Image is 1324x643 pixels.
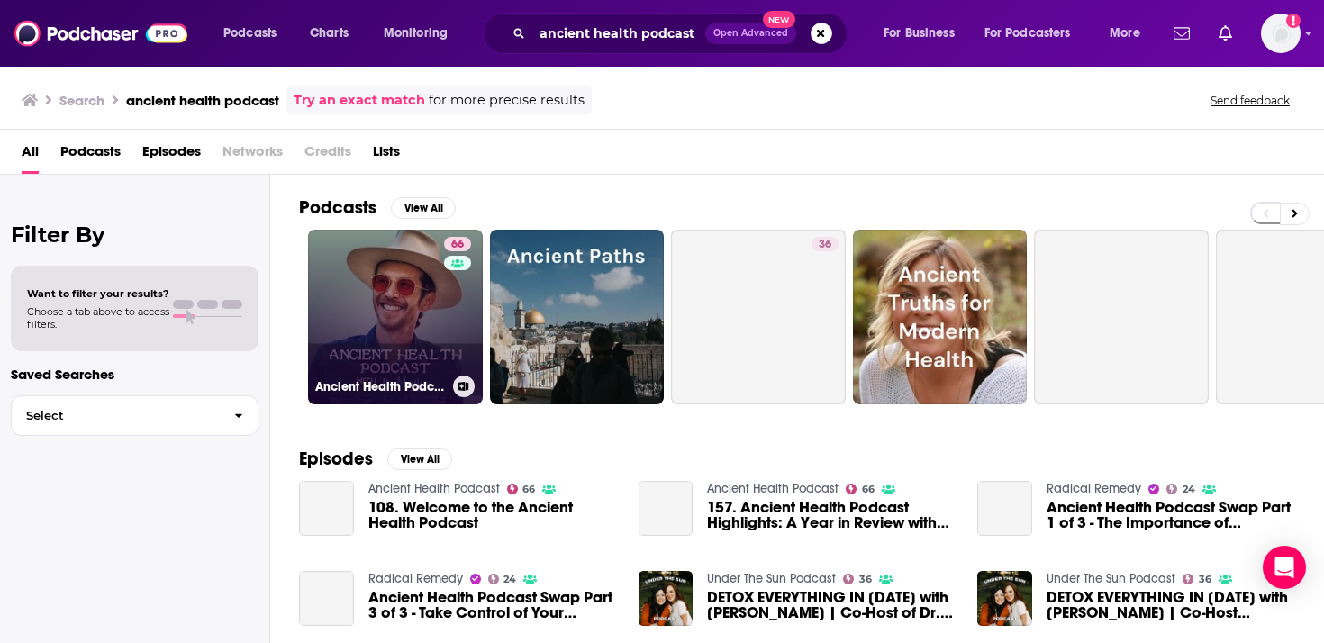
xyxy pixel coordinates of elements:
span: 36 [819,236,831,254]
a: Ancient Health Podcast Swap Part 1 of 3 - The Importance of Chinese Medicine in Women's Health [1047,500,1295,530]
h2: Podcasts [299,196,376,219]
a: Ancient Health Podcast Swap Part 3 of 3 - Take Control of Your Menstrual Cycle [299,571,354,626]
img: DETOX EVERYTHING IN 2024 with Courtney Bursich | Co-Host of Dr. Axe Ancient Health Podcast | Ep 64 [639,571,694,626]
span: Select [12,410,220,421]
button: Open AdvancedNew [705,23,796,44]
img: User Profile [1261,14,1301,53]
input: Search podcasts, credits, & more... [532,19,705,48]
a: Radical Remedy [1047,481,1141,496]
button: open menu [1097,19,1163,48]
a: EpisodesView All [299,448,452,470]
a: DETOX EVERYTHING IN 2024 with Courtney Bursich | Co-Host Ancient Health Podcast with Dr. Josh Axe... [1047,590,1295,620]
a: PodcastsView All [299,196,456,219]
a: 66Ancient Health Podcast [308,230,483,404]
h2: Episodes [299,448,373,470]
a: Ancient Health Podcast [368,481,500,496]
a: 24 [488,574,517,584]
a: Charts [298,19,359,48]
a: Ancient Health Podcast Swap Part 3 of 3 - Take Control of Your Menstrual Cycle [368,590,617,620]
h2: Filter By [11,222,258,248]
a: 157. Ancient Health Podcast Highlights: A Year in Review with Courtney Bursich and Dr. Chris Motley [707,500,956,530]
a: Try an exact match [294,90,425,111]
a: 36 [843,574,872,584]
a: 36 [1183,574,1211,584]
button: View All [387,448,452,470]
h3: ancient health podcast [126,92,279,109]
span: 66 [451,236,464,254]
span: For Business [884,21,955,46]
span: Credits [304,137,351,174]
span: Logged in as autumncomm [1261,14,1301,53]
span: 24 [1183,485,1195,494]
a: 157. Ancient Health Podcast Highlights: A Year in Review with Courtney Bursich and Dr. Chris Motley [639,481,694,536]
h3: Search [59,92,104,109]
button: Select [11,395,258,436]
span: Networks [222,137,283,174]
span: 66 [522,485,535,494]
span: Monitoring [384,21,448,46]
a: Show notifications dropdown [1166,18,1197,49]
a: 36 [671,230,846,404]
p: Saved Searches [11,366,258,383]
span: 66 [862,485,875,494]
span: Want to filter your results? [27,287,169,300]
svg: Add a profile image [1286,14,1301,28]
a: 24 [1166,484,1195,494]
a: DETOX EVERYTHING IN 2024 with Courtney Bursich | Co-Host of Dr. Axe Ancient Health Podcast | Ep 64 [707,590,956,620]
span: 36 [859,575,872,584]
a: Ancient Health Podcast Swap Part 1 of 3 - The Importance of Chinese Medicine in Women's Health [977,481,1032,536]
span: Choose a tab above to access filters. [27,305,169,331]
span: For Podcasters [984,21,1071,46]
a: Podcasts [60,137,121,174]
span: Podcasts [223,21,277,46]
a: Show notifications dropdown [1211,18,1239,49]
a: Episodes [142,137,201,174]
span: New [763,11,795,28]
button: View All [391,197,456,219]
span: 24 [503,575,516,584]
a: 108. Welcome to the Ancient Health Podcast [368,500,617,530]
button: open menu [211,19,300,48]
button: open menu [973,19,1097,48]
div: Search podcasts, credits, & more... [500,13,865,54]
button: Show profile menu [1261,14,1301,53]
a: Lists [373,137,400,174]
button: open menu [871,19,977,48]
span: DETOX EVERYTHING IN [DATE] with [PERSON_NAME] | Co-Host of Dr. Axe Ancient Health Podcast | Ep 64 [707,590,956,620]
h3: Ancient Health Podcast [315,379,446,394]
a: Under The Sun Podcast [707,571,836,586]
button: Send feedback [1205,93,1295,108]
span: DETOX EVERYTHING IN [DATE] with [PERSON_NAME] | Co-Host Ancient Health Podcast with Dr. [PERSON_N... [1047,590,1295,620]
span: Open Advanced [713,29,788,38]
a: 66 [846,484,875,494]
span: Charts [310,21,349,46]
img: DETOX EVERYTHING IN 2024 with Courtney Bursich | Co-Host Ancient Health Podcast with Dr. Josh Axe... [977,571,1032,626]
div: Open Intercom Messenger [1263,546,1306,589]
span: Ancient Health Podcast Swap Part 1 of 3 - The Importance of [MEDICAL_DATA] in Women's Health [1047,500,1295,530]
a: 66 [507,484,536,494]
a: Ancient Health Podcast [707,481,839,496]
a: Under The Sun Podcast [1047,571,1175,586]
a: All [22,137,39,174]
a: Radical Remedy [368,571,463,586]
span: 36 [1199,575,1211,584]
span: 157. Ancient Health Podcast Highlights: A Year in Review with [PERSON_NAME] and [PERSON_NAME] [707,500,956,530]
a: 108. Welcome to the Ancient Health Podcast [299,481,354,536]
a: 36 [812,237,839,251]
img: Podchaser - Follow, Share and Rate Podcasts [14,16,187,50]
span: Ancient Health Podcast Swap Part 3 of 3 - Take Control of Your [MEDICAL_DATA] [368,590,617,620]
button: open menu [371,19,471,48]
a: 66 [444,237,471,251]
span: for more precise results [429,90,585,111]
span: More [1110,21,1140,46]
